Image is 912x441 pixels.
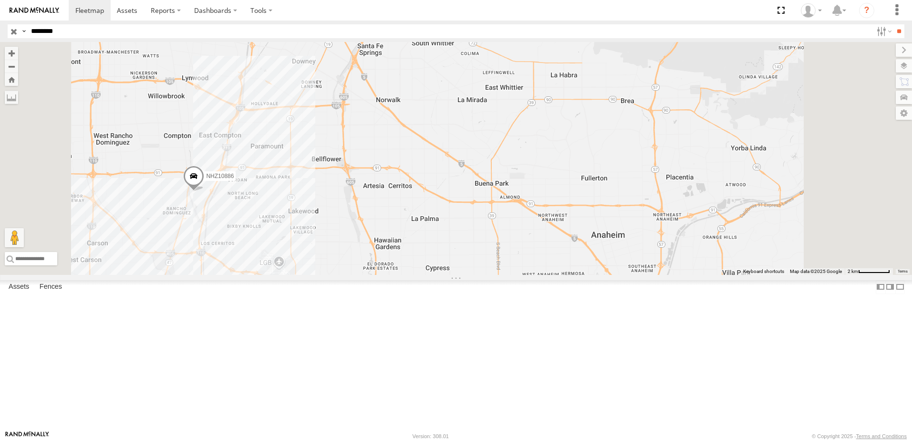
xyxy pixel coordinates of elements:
[873,24,893,38] label: Search Filter Options
[790,269,842,274] span: Map data ©2025 Google
[4,280,34,294] label: Assets
[856,433,907,439] a: Terms and Conditions
[845,268,893,275] button: Map Scale: 2 km per 63 pixels
[859,3,874,18] i: ?
[5,47,18,60] button: Zoom in
[5,228,24,247] button: Drag Pegman onto the map to open Street View
[798,3,825,18] div: Zulema McIntosch
[206,173,234,180] span: NHZ10886
[898,270,908,273] a: Terms (opens in new tab)
[812,433,907,439] div: © Copyright 2025 -
[5,73,18,86] button: Zoom Home
[5,60,18,73] button: Zoom out
[895,280,905,294] label: Hide Summary Table
[848,269,858,274] span: 2 km
[896,106,912,120] label: Map Settings
[10,7,59,14] img: rand-logo.svg
[885,280,895,294] label: Dock Summary Table to the Right
[5,91,18,104] label: Measure
[876,280,885,294] label: Dock Summary Table to the Left
[743,268,784,275] button: Keyboard shortcuts
[35,280,67,294] label: Fences
[413,433,449,439] div: Version: 308.01
[20,24,28,38] label: Search Query
[5,431,49,441] a: Visit our Website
